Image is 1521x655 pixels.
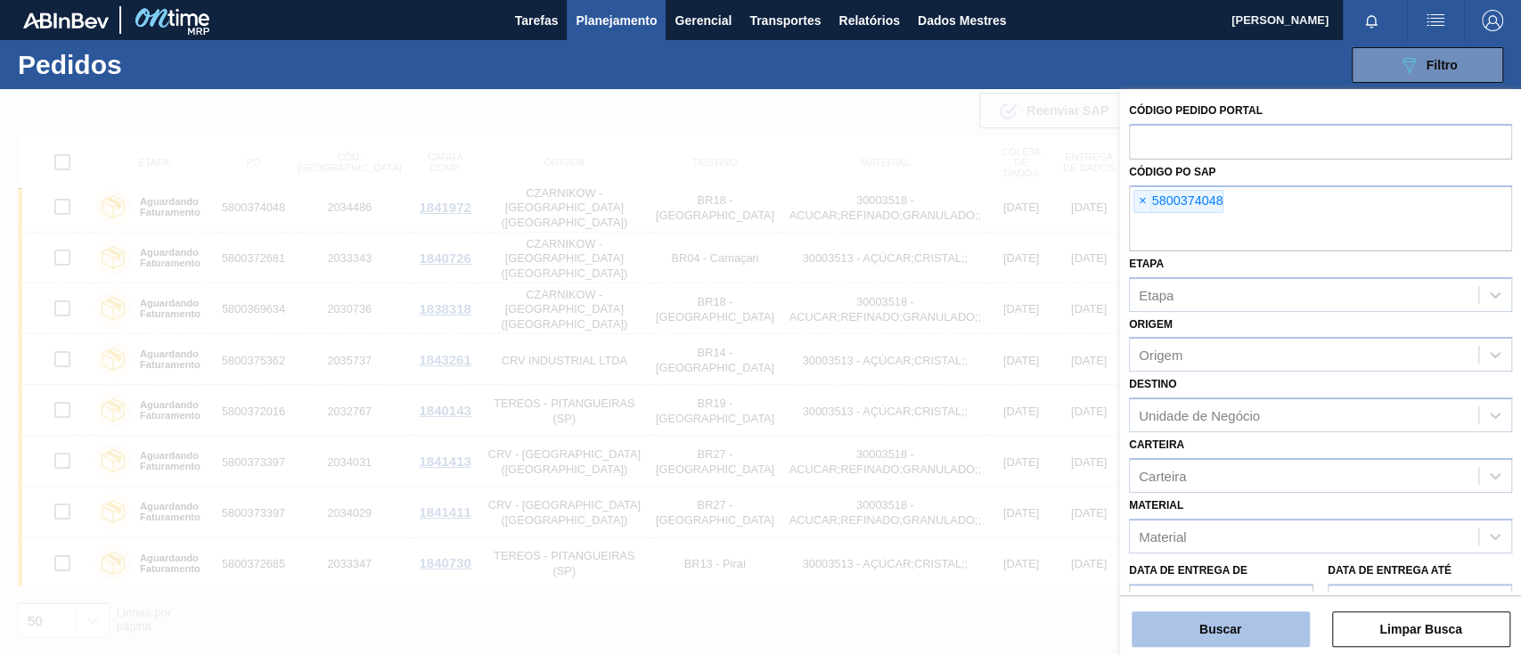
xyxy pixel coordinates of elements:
input: dd/mm/aaaa [1129,584,1313,619]
img: ações do usuário [1425,10,1446,31]
font: Etapa [1139,287,1173,302]
font: Data de Entrega de [1129,564,1247,577]
font: Etapa [1129,258,1164,270]
button: Notificações [1343,8,1400,33]
input: dd/mm/aaaa [1328,584,1512,619]
button: Filtro [1352,47,1503,83]
font: Código Pedido Portal [1129,104,1263,117]
font: Pedidos [18,50,122,79]
font: Gerencial [675,13,732,28]
font: Destino [1129,378,1176,390]
img: TNhmsLtSVTkK8tSr43FrP2fwEKptu5GPRR3wAAAABJRU5ErkJggg== [23,12,109,29]
font: Planejamento [576,13,657,28]
font: Carteira [1139,468,1186,483]
font: Dados Mestres [918,13,1007,28]
font: Filtro [1427,58,1458,72]
font: Data de Entrega até [1328,564,1451,577]
font: Código PO SAP [1129,166,1215,178]
font: [PERSON_NAME] [1231,13,1329,27]
div: 5800374048 [1133,190,1223,213]
font: Origem [1139,348,1182,363]
font: Relatórios [838,13,899,28]
font: Carteira [1129,438,1184,451]
font: Transportes [749,13,821,28]
img: Sair [1482,10,1503,31]
font: Tarefas [515,13,559,28]
font: Material [1139,528,1186,544]
span: × [1134,191,1151,212]
font: Material [1129,499,1183,512]
font: Origem [1129,318,1173,331]
font: Unidade de Negócio [1139,408,1260,423]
